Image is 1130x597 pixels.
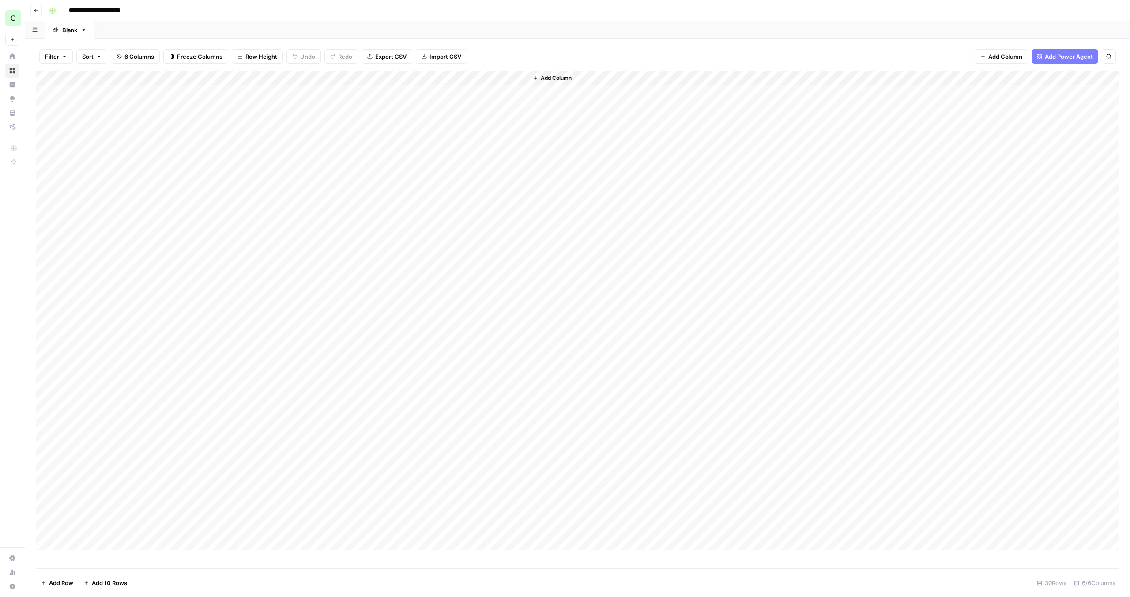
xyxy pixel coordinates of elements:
[76,49,107,64] button: Sort
[5,106,19,120] a: Your Data
[5,551,19,565] a: Settings
[300,52,315,61] span: Undo
[5,565,19,579] a: Usage
[1032,49,1098,64] button: Add Power Agent
[338,52,352,61] span: Redo
[5,92,19,106] a: Opportunities
[5,49,19,64] a: Home
[5,64,19,78] a: Browse
[82,52,94,61] span: Sort
[124,52,154,61] span: 6 Columns
[177,52,222,61] span: Freeze Columns
[1033,576,1070,590] div: 30 Rows
[5,120,19,134] a: Flightpath
[429,52,461,61] span: Import CSV
[232,49,283,64] button: Row Height
[5,579,19,593] button: Help + Support
[39,49,73,64] button: Filter
[988,52,1022,61] span: Add Column
[11,13,16,23] span: C
[1045,52,1093,61] span: Add Power Agent
[45,52,59,61] span: Filter
[62,26,77,34] div: Blank
[975,49,1028,64] button: Add Column
[324,49,358,64] button: Redo
[92,578,127,587] span: Add 10 Rows
[286,49,321,64] button: Undo
[163,49,228,64] button: Freeze Columns
[416,49,467,64] button: Import CSV
[5,78,19,92] a: Insights
[529,72,575,84] button: Add Column
[245,52,277,61] span: Row Height
[79,576,132,590] button: Add 10 Rows
[1070,576,1119,590] div: 6/6 Columns
[5,7,19,29] button: Workspace: Cognism
[541,74,572,82] span: Add Column
[375,52,407,61] span: Export CSV
[49,578,73,587] span: Add Row
[45,21,94,39] a: Blank
[362,49,412,64] button: Export CSV
[111,49,160,64] button: 6 Columns
[36,576,79,590] button: Add Row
